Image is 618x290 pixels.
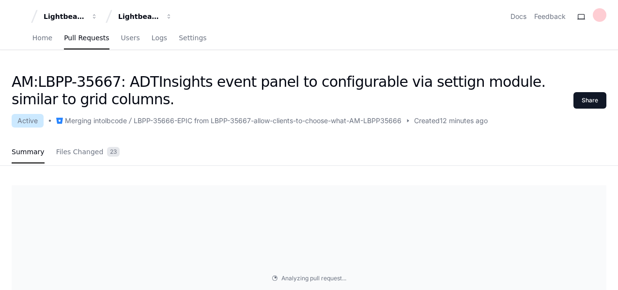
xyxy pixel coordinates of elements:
[179,27,206,49] a: Settings
[121,27,140,49] a: Users
[152,27,167,49] a: Logs
[12,73,573,108] h1: AM:LBPP-35667: ADTInsights event panel to configurable via settign module. similar to grid columns.
[534,12,566,21] button: Feedback
[105,116,127,126] div: lbcode
[345,274,346,282] span: .
[12,149,45,155] span: Summary
[121,35,140,41] span: Users
[44,12,85,21] div: Lightbeam Health
[64,35,109,41] span: Pull Requests
[107,147,120,157] span: 23
[573,92,606,109] button: Share
[40,8,102,25] button: Lightbeam Health
[65,116,105,126] div: Merging into
[32,27,52,49] a: Home
[510,12,526,21] a: Docs
[440,116,488,126] span: 12 minutes ago
[114,8,176,25] button: Lightbeam Health Solutions
[281,274,342,282] span: Analyzing pull request
[64,27,109,49] a: Pull Requests
[134,116,402,126] div: LBPP-35666-EPIC from LBPP-35667-allow-clients-to-choose-what-AM-LBPP35666
[32,35,52,41] span: Home
[414,116,440,126] span: Created
[152,35,167,41] span: Logs
[179,35,206,41] span: Settings
[118,12,160,21] div: Lightbeam Health Solutions
[56,149,104,155] span: Files Changed
[12,114,44,128] div: Active
[342,274,343,282] span: .
[343,274,345,282] span: .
